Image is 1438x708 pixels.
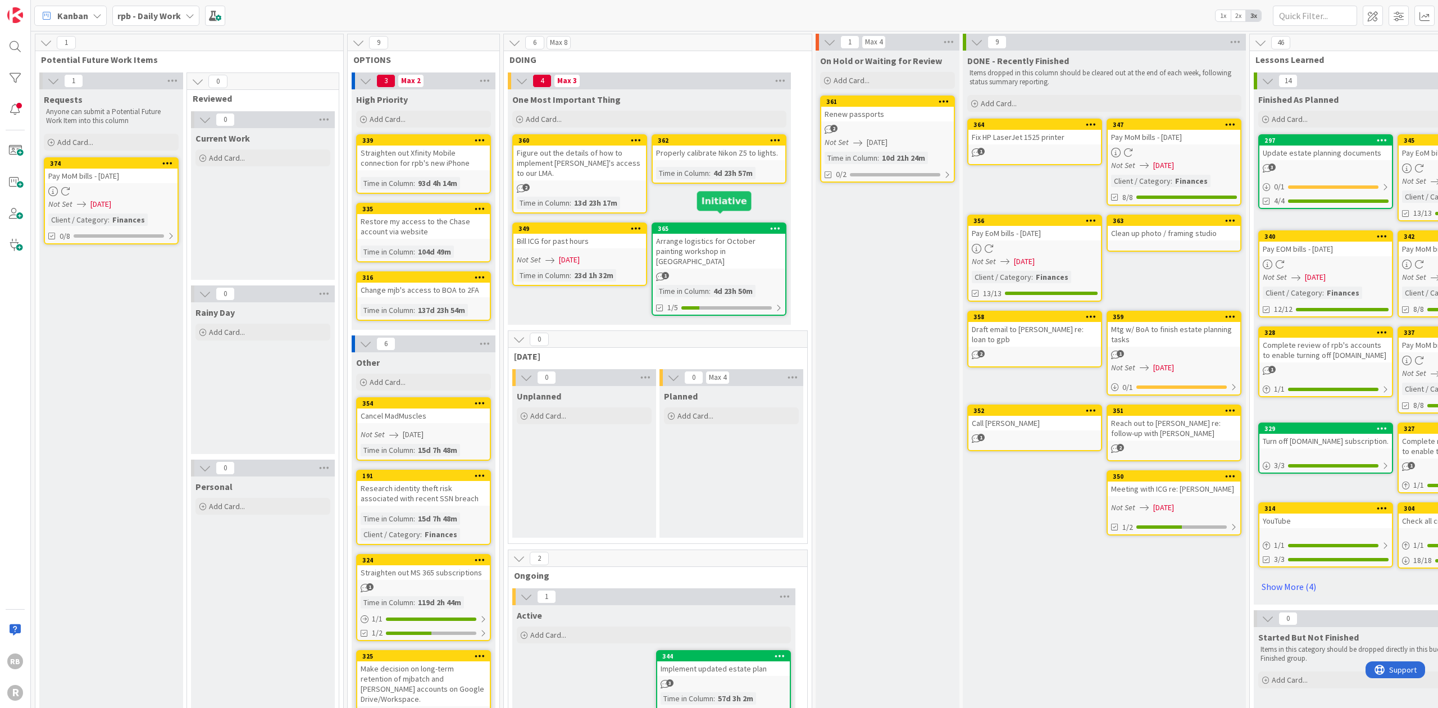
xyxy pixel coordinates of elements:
[513,146,646,180] div: Figure out the details of how to implement [PERSON_NAME]'s access to our LMA.
[64,74,83,88] span: 1
[1108,312,1240,347] div: 359Mtg w/ BoA to finish estate planning tasks
[361,528,420,541] div: Client / Category
[1014,256,1035,267] span: [DATE]
[1033,271,1071,283] div: Finances
[658,137,785,144] div: 362
[820,55,942,66] span: On Hold or Waiting for Review
[571,197,620,209] div: 13d 23h 17m
[1122,521,1133,533] span: 1/2
[415,177,460,189] div: 93d 4h 14m
[362,400,490,407] div: 354
[968,120,1101,144] div: 364Fix HP LaserJet 1525 printer
[1108,216,1240,226] div: 363
[376,74,395,88] span: 3
[968,406,1101,416] div: 352
[656,285,709,297] div: Time in Column
[356,397,491,461] a: 354Cancel MadMusclesNot Set[DATE]Time in Column:15d 7h 48m
[512,134,647,214] a: 360Figure out the details of how to implement [PERSON_NAME]'s access to our LMA.Time in Column:13...
[1272,114,1308,124] span: Add Card...
[973,313,1101,321] div: 358
[821,107,954,121] div: Renew passports
[570,269,571,282] span: :
[356,271,491,321] a: 316Change mjb's access to BOA to 2FATime in Column:137d 23h 54m
[24,2,51,15] span: Support
[879,152,928,164] div: 10d 21h 24m
[1108,120,1240,130] div: 347
[362,137,490,144] div: 339
[840,35,859,49] span: 1
[1413,479,1424,491] span: 1 / 1
[1108,226,1240,240] div: Clean up photo / framing studio
[60,230,70,242] span: 0/8
[571,269,616,282] div: 23d 1h 32m
[209,327,245,337] span: Add Card...
[968,216,1101,226] div: 356
[517,197,570,209] div: Time in Column
[836,169,847,180] span: 0/2
[357,273,490,297] div: 316Change mjb's access to BOA to 2FA
[1271,36,1290,49] span: 46
[1259,424,1392,448] div: 329Turn off [DOMAIN_NAME] subscription.
[713,692,715,705] span: :
[357,204,490,239] div: 335Restore my access to the Chase account via website
[209,501,245,511] span: Add Card...
[967,311,1102,367] a: 358Draft email to [PERSON_NAME] re: loan to gpb
[1259,424,1392,434] div: 329
[50,160,178,167] div: 374
[826,98,954,106] div: 361
[968,312,1101,322] div: 358
[517,269,570,282] div: Time in Column
[1108,130,1240,144] div: Pay MoM bills - [DATE]
[1172,175,1211,187] div: Finances
[357,471,490,506] div: 191Research identity theft risk associated with recent SSN breach
[7,7,23,23] img: Visit kanbanzone.com
[356,554,491,641] a: 324Straighten out MS 365 subscriptionsTime in Column:119d 2h 44m1/11/2
[973,407,1101,415] div: 352
[972,256,996,266] i: Not Set
[413,512,415,525] span: :
[1264,137,1392,144] div: 297
[820,96,955,183] a: 361Renew passportsNot Set[DATE]Time in Column:10d 21h 24m0/2
[972,271,1031,283] div: Client / Category
[526,114,562,124] span: Add Card...
[401,78,421,84] div: Max 2
[877,152,879,164] span: :
[533,74,552,88] span: 4
[821,97,954,107] div: 361
[1107,405,1241,461] a: 351Reach out to [PERSON_NAME] re: follow-up with [PERSON_NAME]
[1108,312,1240,322] div: 359
[361,246,413,258] div: Time in Column
[366,583,374,591] span: 1
[357,146,490,170] div: Straighten out Xfinity Mobile connection for rpb's new iPhone
[825,152,877,164] div: Time in Column
[1259,135,1392,160] div: 297Update estate planning documents
[968,312,1101,347] div: 358Draft email to [PERSON_NAME] re: loan to gpb
[362,556,490,564] div: 324
[1274,181,1285,193] span: 0 / 1
[420,528,422,541] span: :
[677,411,713,421] span: Add Card...
[530,630,566,640] span: Add Card...
[653,224,785,269] div: 365Arrange logistics for October painting workshop in [GEOGRAPHIC_DATA]
[361,596,413,609] div: Time in Column
[1259,328,1392,362] div: 328Complete review of rpb's accounts to enable turning off [DOMAIN_NAME]
[357,135,490,146] div: 339
[357,214,490,239] div: Restore my access to the Chase account via website
[1108,482,1240,496] div: Meeting with ICG re: [PERSON_NAME]
[865,39,882,45] div: Max 4
[1258,326,1393,397] a: 328Complete review of rpb's accounts to enable turning off [DOMAIN_NAME]1/1
[1108,322,1240,347] div: Mtg w/ BoA to finish estate planning tasks
[652,223,786,316] a: 365Arrange logistics for October painting workshop in [GEOGRAPHIC_DATA]Time in Column:4d 23h 50m1/5
[1113,121,1240,129] div: 347
[1268,366,1276,373] span: 1
[968,226,1101,240] div: Pay EoM bills - [DATE]
[1122,382,1133,393] span: 0 / 1
[988,35,1007,49] span: 9
[415,596,464,609] div: 119d 2h 44m
[1274,383,1285,395] span: 1 / 1
[1259,242,1392,256] div: Pay EOM bills - [DATE]
[413,246,415,258] span: :
[1259,459,1392,473] div: 3/3
[825,137,849,147] i: Not Set
[983,288,1002,299] span: 13/13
